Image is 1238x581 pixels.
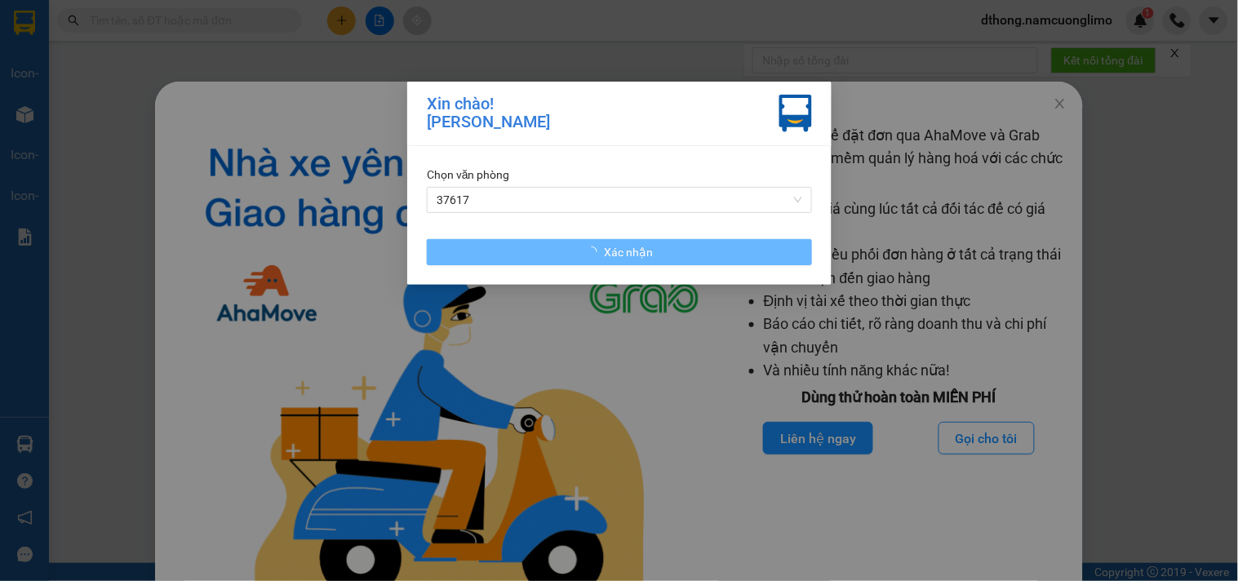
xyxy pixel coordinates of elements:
div: Chọn văn phòng [427,166,812,184]
img: vxr-icon [779,95,812,132]
span: Xác nhận [604,243,653,261]
span: 37617 [437,188,802,212]
div: Xin chào! [PERSON_NAME] [427,95,550,132]
button: Xác nhận [427,239,812,265]
span: loading [586,246,604,258]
